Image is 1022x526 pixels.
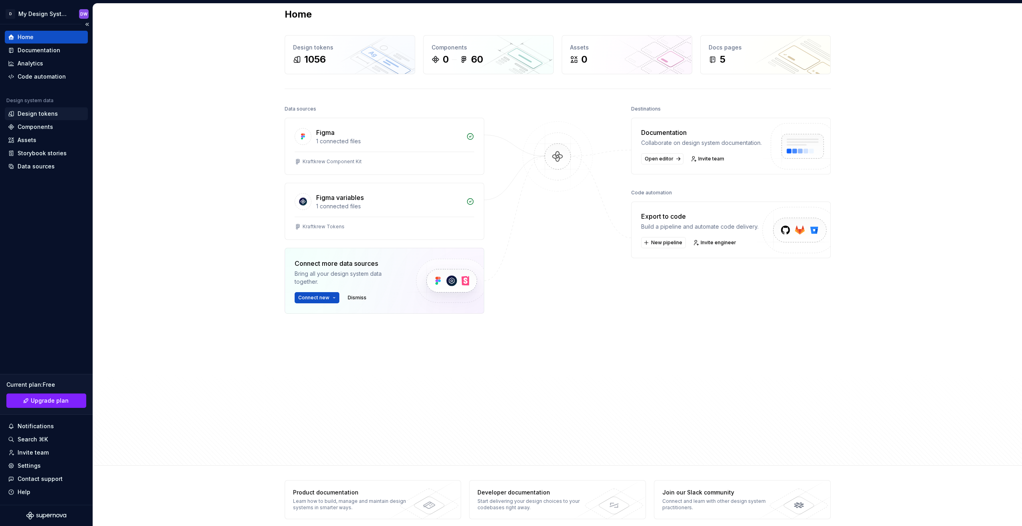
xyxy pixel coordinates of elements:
a: Upgrade plan [6,394,86,408]
div: Design system data [6,97,53,104]
a: Home [5,31,88,44]
button: Notifications [5,420,88,433]
button: New pipeline [641,237,686,248]
span: Dismiss [348,295,366,301]
div: Code automation [18,73,66,81]
div: Start delivering your design choices to your codebases right away. [477,498,594,511]
span: Invite team [698,156,724,162]
a: Assets [5,134,88,146]
div: Help [18,488,30,496]
div: 1 connected files [316,137,461,145]
div: Analytics [18,59,43,67]
h2: Home [285,8,312,21]
button: DMy Design SystemDW [2,5,91,22]
div: Settings [18,462,41,470]
span: New pipeline [651,239,682,246]
a: Invite team [688,153,728,164]
div: My Design System [18,10,69,18]
div: 1 connected files [316,202,461,210]
div: Product documentation [293,488,409,496]
div: Docs pages [709,44,822,51]
div: Code automation [631,187,672,198]
a: Settings [5,459,88,472]
div: Connect more data sources [295,259,402,268]
a: Join our Slack communityConnect and learn with other design system practitioners. [654,480,831,519]
div: Design tokens [293,44,407,51]
div: Kraftkrew Tokens [303,223,345,230]
div: Collaborate on design system documentation. [641,139,762,147]
div: Home [18,33,34,41]
a: Invite engineer [691,237,740,248]
div: Bring all your design system data together. [295,270,402,286]
button: Collapse sidebar [81,19,93,30]
button: Search ⌘K [5,433,88,446]
div: Join our Slack community [662,488,778,496]
span: Connect new [298,295,329,301]
div: DW [80,11,87,17]
a: Figma1 connected filesKraftkrew Component Kit [285,118,484,175]
div: 0 [443,53,449,66]
a: Components060 [423,35,554,74]
a: Product documentationLearn how to build, manage and maintain design systems in smarter ways. [285,480,461,519]
a: Invite team [5,446,88,459]
button: Help [5,486,88,498]
div: Kraftkrew Component Kit [303,158,362,165]
div: Data sources [285,103,316,115]
div: Contact support [18,475,63,483]
a: Assets0 [562,35,692,74]
div: Figma variables [316,193,364,202]
div: Search ⌘K [18,435,48,443]
button: Dismiss [344,292,370,303]
div: D [6,9,15,19]
div: Notifications [18,422,54,430]
div: Current plan : Free [6,381,86,389]
a: Components [5,121,88,133]
div: 1056 [304,53,326,66]
div: 60 [471,53,483,66]
div: Components [432,44,545,51]
div: 5 [720,53,725,66]
a: Docs pages5 [700,35,831,74]
a: Developer documentationStart delivering your design choices to your codebases right away. [469,480,646,519]
div: Components [18,123,53,131]
button: Connect new [295,292,339,303]
a: Data sources [5,160,88,173]
a: Design tokens1056 [285,35,415,74]
span: Invite engineer [701,239,736,246]
a: Storybook stories [5,147,88,160]
a: Design tokens [5,107,88,120]
div: 0 [581,53,587,66]
a: Open editor [641,153,683,164]
div: Destinations [631,103,661,115]
div: Assets [18,136,36,144]
div: Developer documentation [477,488,594,496]
div: Export to code [641,212,759,221]
button: Contact support [5,473,88,485]
div: Build a pipeline and automate code delivery. [641,223,759,231]
div: Connect and learn with other design system practitioners. [662,498,778,511]
div: Documentation [18,46,60,54]
div: Storybook stories [18,149,67,157]
div: Design tokens [18,110,58,118]
div: Invite team [18,449,49,457]
a: Code automation [5,70,88,83]
a: Analytics [5,57,88,70]
div: Learn how to build, manage and maintain design systems in smarter ways. [293,498,409,511]
div: Assets [570,44,684,51]
a: Documentation [5,44,88,57]
div: Documentation [641,128,762,137]
a: Figma variables1 connected filesKraftkrew Tokens [285,183,484,240]
div: Figma [316,128,335,137]
div: Data sources [18,162,55,170]
span: Upgrade plan [31,397,69,405]
svg: Supernova Logo [26,512,66,520]
span: Open editor [645,156,673,162]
